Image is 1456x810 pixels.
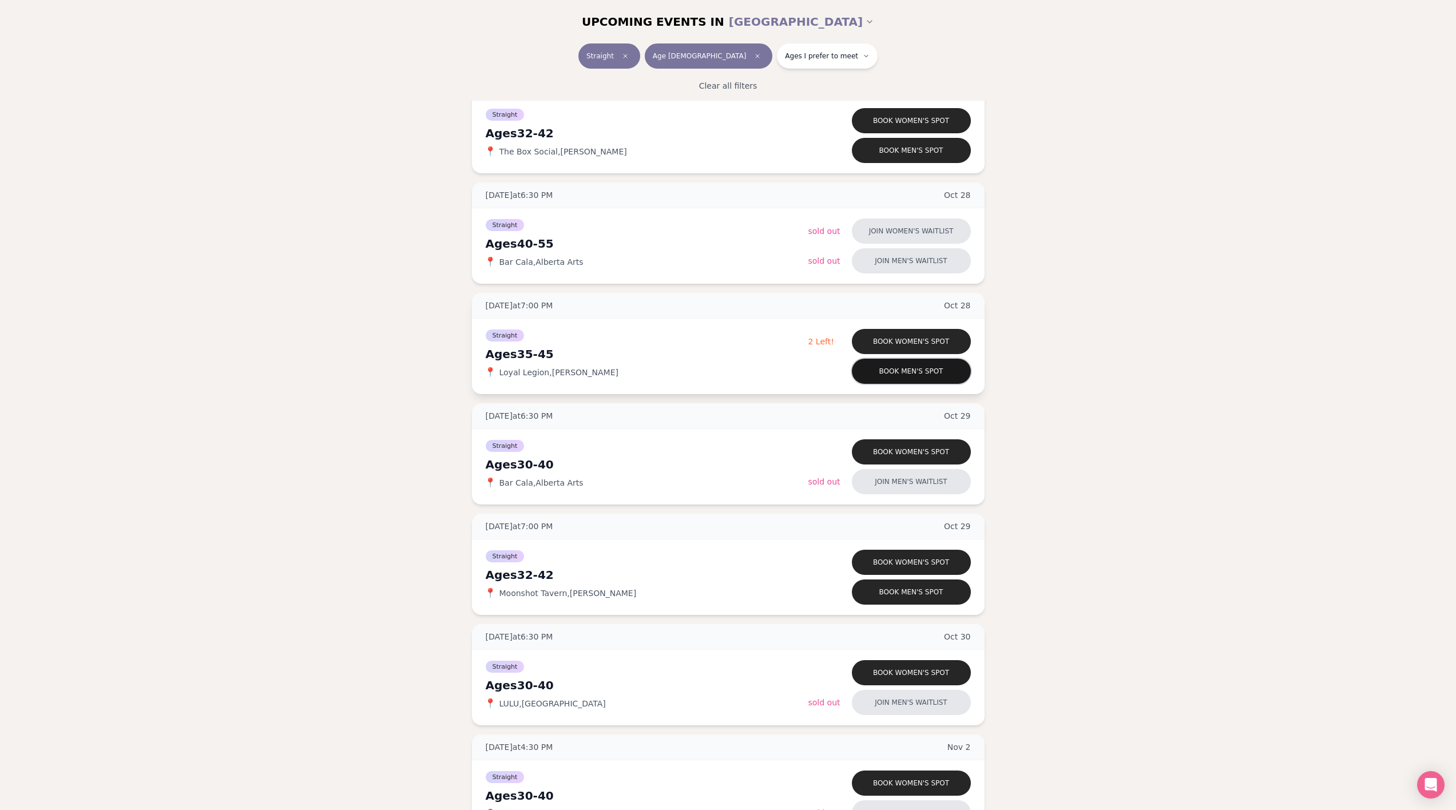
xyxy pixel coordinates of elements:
[486,677,808,693] div: Ages 30-40
[944,631,971,642] span: Oct 30
[486,147,495,156] span: 📍
[852,439,971,464] button: Book women's spot
[486,236,808,252] div: Ages 40-55
[653,51,746,61] span: Age [DEMOGRAPHIC_DATA]
[486,109,525,121] span: Straight
[499,146,627,157] span: The Box Social , [PERSON_NAME]
[499,587,637,599] span: Moonshot Tavern , [PERSON_NAME]
[852,550,971,575] button: Book women's spot
[852,329,971,354] button: Book women's spot
[486,329,525,342] span: Straight
[486,478,495,487] span: 📍
[692,73,764,98] button: Clear all filters
[618,49,632,63] span: Clear event type filter
[486,440,525,452] span: Straight
[486,771,525,783] span: Straight
[486,300,553,311] span: [DATE] at 7:00 PM
[486,699,495,708] span: 📍
[808,256,840,265] span: Sold Out
[852,469,971,494] button: Join men's waitlist
[852,660,971,685] button: Book women's spot
[499,256,584,268] span: Bar Cala , Alberta Arts
[486,189,553,201] span: [DATE] at 6:30 PM
[944,300,971,311] span: Oct 28
[808,698,840,707] span: Sold Out
[751,49,764,63] span: Clear age
[852,138,971,163] button: Book men's spot
[808,337,834,346] span: 2 Left!
[499,477,584,489] span: Bar Cala , Alberta Arts
[582,14,724,30] span: UPCOMING EVENTS IN
[808,477,840,486] span: Sold Out
[586,51,614,61] span: Straight
[852,771,971,796] button: Book women's spot
[1417,771,1445,799] div: Open Intercom Messenger
[578,43,640,69] button: StraightClear event type filter
[486,589,495,598] span: 📍
[944,189,971,201] span: Oct 28
[486,567,808,583] div: Ages 32-42
[852,690,971,715] button: Join men's waitlist
[499,367,618,378] span: Loyal Legion , [PERSON_NAME]
[486,741,553,753] span: [DATE] at 4:30 PM
[808,227,840,236] span: Sold Out
[852,219,971,244] button: Join women's waitlist
[785,51,858,61] span: Ages I prefer to meet
[852,579,971,605] button: Book men's spot
[486,257,495,267] span: 📍
[486,521,553,532] span: [DATE] at 7:00 PM
[486,788,808,804] div: Ages 30-40
[729,9,874,34] button: [GEOGRAPHIC_DATA]
[944,410,971,422] span: Oct 29
[486,456,808,472] div: Ages 30-40
[947,741,971,753] span: Nov 2
[486,550,525,562] span: Straight
[486,368,495,377] span: 📍
[486,219,525,231] span: Straight
[852,248,971,273] button: Join men's waitlist
[852,108,971,133] button: Book women's spot
[486,410,553,422] span: [DATE] at 6:30 PM
[944,521,971,532] span: Oct 29
[499,698,606,709] span: LULU , [GEOGRAPHIC_DATA]
[645,43,772,69] button: Age [DEMOGRAPHIC_DATA]Clear age
[486,631,553,642] span: [DATE] at 6:30 PM
[486,661,525,673] span: Straight
[777,43,878,69] button: Ages I prefer to meet
[486,125,808,141] div: Ages 32-42
[852,359,971,384] button: Book men's spot
[486,346,808,362] div: Ages 35-45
